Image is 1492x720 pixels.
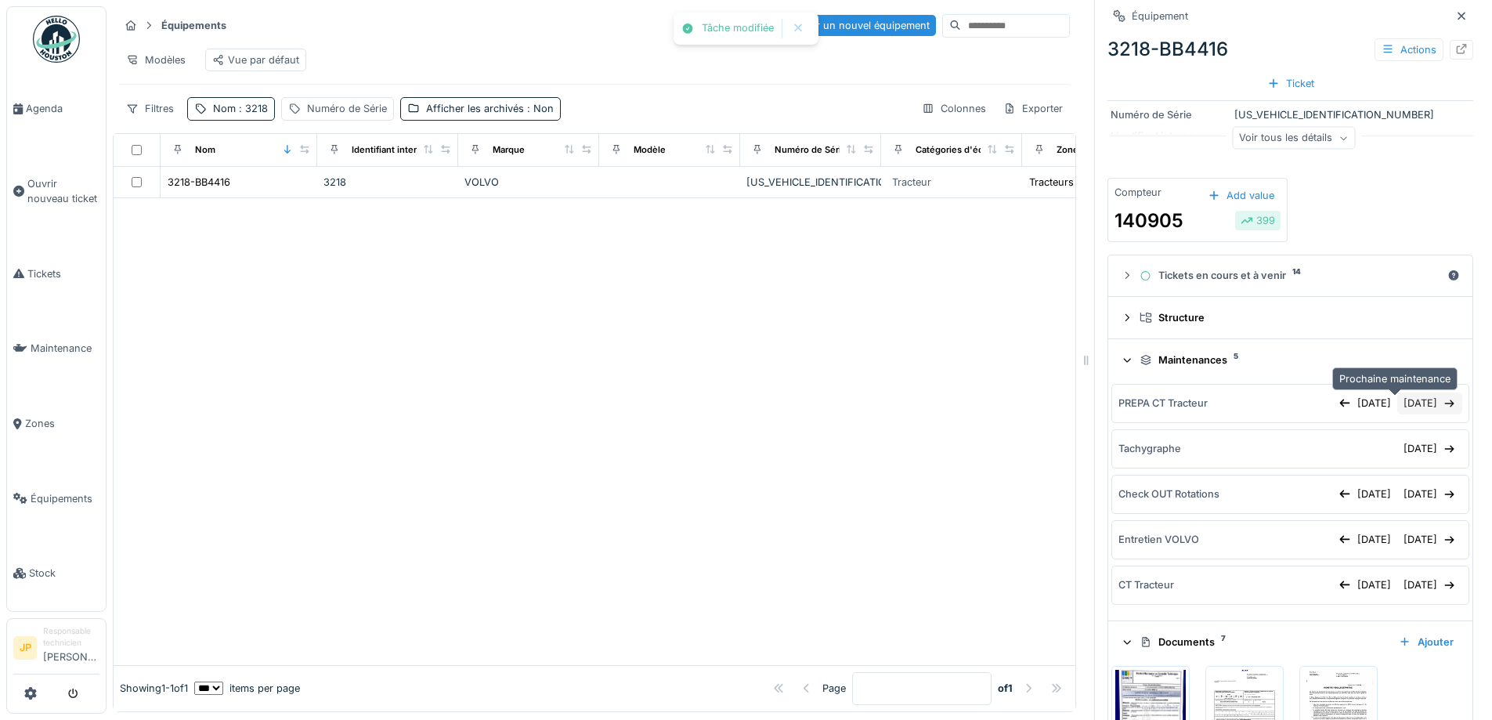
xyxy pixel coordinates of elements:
[1132,9,1188,24] div: Équipement
[120,681,188,696] div: Showing 1 - 1 of 1
[1114,262,1466,291] summary: Tickets en cours et à venir14
[7,71,106,147] a: Agenda
[27,176,99,206] span: Ouvrir nouveau ticket
[1201,185,1281,206] div: Add value
[1029,175,1094,190] div: Tracteurs PLL
[7,237,106,312] a: Tickets
[119,97,181,120] div: Filtres
[307,101,387,116] div: Numéro de Série
[27,266,99,281] span: Tickets
[13,636,37,660] li: JP
[1057,143,1078,157] div: Zone
[43,625,99,649] div: Responsable technicien
[43,625,99,671] li: [PERSON_NAME]
[1332,529,1397,550] div: [DATE]
[195,143,215,157] div: Nom
[464,175,593,190] div: VOLVO
[1114,628,1466,657] summary: Documents7Ajouter
[892,175,931,190] div: Tracteur
[323,175,452,190] div: 3218
[212,52,299,67] div: Vue par défaut
[493,143,525,157] div: Marque
[524,103,554,114] span: : Non
[119,49,193,71] div: Modèles
[1114,346,1466,374] summary: Maintenances5
[168,175,230,190] div: 3218-BB4416
[916,143,1024,157] div: Catégories d'équipement
[1118,577,1174,592] div: CT Tracteur
[1118,396,1208,411] div: PREPA CT Tracteur
[7,311,106,386] a: Maintenance
[1332,483,1397,505] div: [DATE]
[769,15,936,36] div: Créer un nouvel équipement
[1332,574,1397,595] div: [DATE]
[31,341,99,356] span: Maintenance
[352,143,428,157] div: Identifiant interne
[7,461,106,537] a: Équipements
[634,143,666,157] div: Modèle
[13,625,99,675] a: JP Responsable technicien[PERSON_NAME]
[1140,268,1441,283] div: Tickets en cours et à venir
[1397,529,1462,550] div: [DATE]
[1140,310,1454,325] div: Structure
[194,681,300,696] div: items per page
[33,16,80,63] img: Badge_color-CXgf-gQk.svg
[7,386,106,461] a: Zones
[1111,107,1470,122] div: [US_VEHICLE_IDENTIFICATION_NUMBER]
[1118,441,1181,456] div: Tachygraphe
[1232,127,1355,150] div: Voir tous les détails
[996,97,1070,120] div: Exporter
[426,101,554,116] div: Afficher les archivés
[1107,35,1473,63] div: 3218-BB4416
[1118,532,1199,547] div: Entretien VOLVO
[1118,487,1219,501] div: Check OUT Rotations
[746,175,875,190] div: [US_VEHICLE_IDENTIFICATION_NUMBER]
[31,491,99,506] span: Équipements
[29,566,99,581] span: Stock
[1114,185,1161,200] div: Compteur
[236,103,268,114] span: : 3218
[26,101,99,116] span: Agenda
[1397,483,1462,505] div: [DATE]
[1397,574,1462,595] div: [DATE]
[7,147,106,237] a: Ouvrir nouveau ticket
[915,97,993,120] div: Colonnes
[155,18,233,33] strong: Équipements
[7,536,106,611] a: Stock
[1332,393,1397,414] div: [DATE]
[1114,207,1183,235] div: 140905
[1397,393,1462,414] div: [DATE]
[1241,213,1275,228] div: 399
[998,681,1013,696] strong: of 1
[822,681,846,696] div: Page
[1332,367,1458,390] div: Prochaine maintenance
[1261,73,1320,94] div: Ticket
[25,416,99,431] span: Zones
[1397,438,1462,459] div: [DATE]
[1140,353,1454,367] div: Maintenances
[213,101,268,116] div: Nom
[775,143,847,157] div: Numéro de Série
[1114,303,1466,332] summary: Structure
[702,22,774,35] div: Tâche modifiée
[1375,38,1443,61] div: Actions
[1111,107,1228,122] div: Numéro de Série
[1140,635,1386,649] div: Documents
[1393,631,1460,653] div: Ajouter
